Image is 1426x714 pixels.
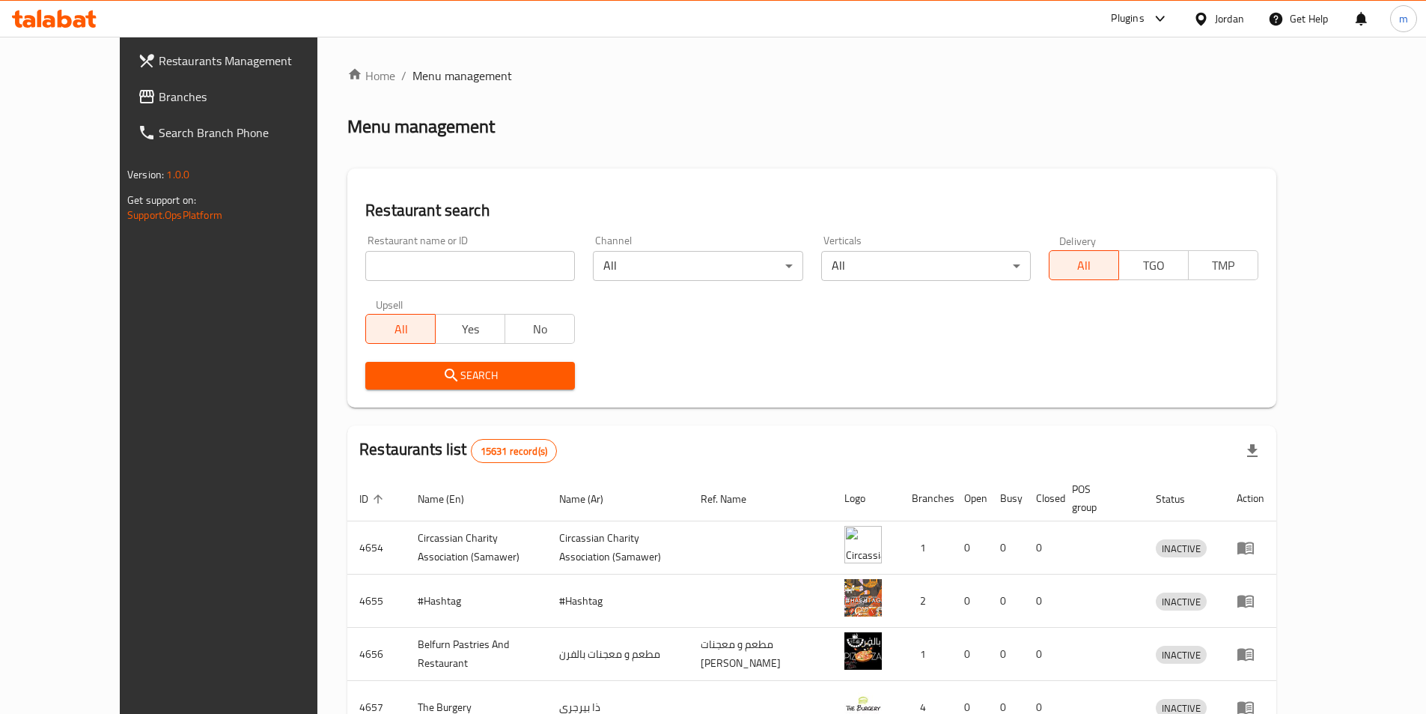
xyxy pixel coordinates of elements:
td: 0 [988,521,1024,575]
td: مطعم و معجنات [PERSON_NAME] [689,628,832,681]
td: مطعم و معجنات بالفرن [547,628,689,681]
label: Delivery [1059,235,1097,246]
span: Menu management [412,67,512,85]
div: All [821,251,1031,281]
div: Jordan [1215,10,1244,27]
th: Busy [988,476,1024,521]
div: Plugins [1111,10,1144,28]
a: Branches [126,79,358,115]
td: #Hashtag [406,575,547,628]
td: 0 [988,628,1024,681]
td: 2 [900,575,952,628]
span: Status [1156,490,1204,508]
td: 0 [988,575,1024,628]
button: Yes [435,314,505,344]
span: TMP [1195,255,1252,276]
button: All [1049,250,1119,280]
button: All [365,314,436,344]
span: Search Branch Phone [159,124,346,142]
div: INACTIVE [1156,646,1207,664]
td: 0 [1024,575,1060,628]
span: INACTIVE [1156,593,1207,611]
td: ​Circassian ​Charity ​Association​ (Samawer) [547,521,689,575]
div: Menu [1237,592,1264,610]
span: No [511,318,569,340]
td: 0 [1024,628,1060,681]
td: 4654 [347,521,406,575]
nav: breadcrumb [347,67,1276,85]
td: 0 [952,628,988,681]
a: Support.OpsPlatform [127,205,222,225]
div: Menu [1237,539,1264,557]
div: Menu [1237,645,1264,663]
td: 4656 [347,628,406,681]
td: ​Circassian ​Charity ​Association​ (Samawer) [406,521,547,575]
h2: Restaurants list [359,438,557,463]
span: Name (Ar) [559,490,623,508]
td: #Hashtag [547,575,689,628]
td: 0 [1024,521,1060,575]
span: Search [377,366,563,385]
span: Yes [442,318,499,340]
a: Restaurants Management [126,43,358,79]
span: Branches [159,88,346,106]
button: Search [365,362,575,390]
input: Search for restaurant name or ID.. [365,251,575,281]
th: Open [952,476,988,521]
div: All [593,251,802,281]
th: Logo [832,476,900,521]
td: 0 [952,575,988,628]
div: INACTIVE [1156,593,1207,611]
button: TMP [1188,250,1258,280]
img: #Hashtag [844,579,882,617]
div: INACTIVE [1156,539,1207,557]
a: Home [347,67,395,85]
span: Restaurants Management [159,52,346,70]
span: All [1055,255,1113,276]
td: Belfurn Pastries And Restaurant [406,628,547,681]
td: 0 [952,521,988,575]
span: INACTIVE [1156,647,1207,664]
span: INACTIVE [1156,540,1207,557]
th: Branches [900,476,952,521]
span: m [1399,10,1408,27]
button: No [505,314,575,344]
span: Get support on: [127,190,196,210]
h2: Menu management [347,115,495,139]
th: Closed [1024,476,1060,521]
td: 4655 [347,575,406,628]
span: POS group [1072,480,1126,516]
li: / [401,67,406,85]
img: ​Circassian ​Charity ​Association​ (Samawer) [844,526,882,563]
label: Upsell [376,299,403,309]
span: 1.0.0 [166,165,189,184]
span: All [372,318,430,340]
span: ID [359,490,388,508]
img: Belfurn Pastries And Restaurant [844,632,882,670]
td: 1 [900,521,952,575]
span: 15631 record(s) [472,444,556,459]
div: Total records count [471,439,557,463]
h2: Restaurant search [365,199,1258,222]
span: Version: [127,165,164,184]
a: Search Branch Phone [126,115,358,151]
div: Export file [1234,433,1270,469]
span: Ref. Name [701,490,766,508]
td: 1 [900,628,952,681]
span: Name (En) [418,490,484,508]
th: Action [1225,476,1276,521]
button: TGO [1118,250,1189,280]
span: TGO [1125,255,1183,276]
